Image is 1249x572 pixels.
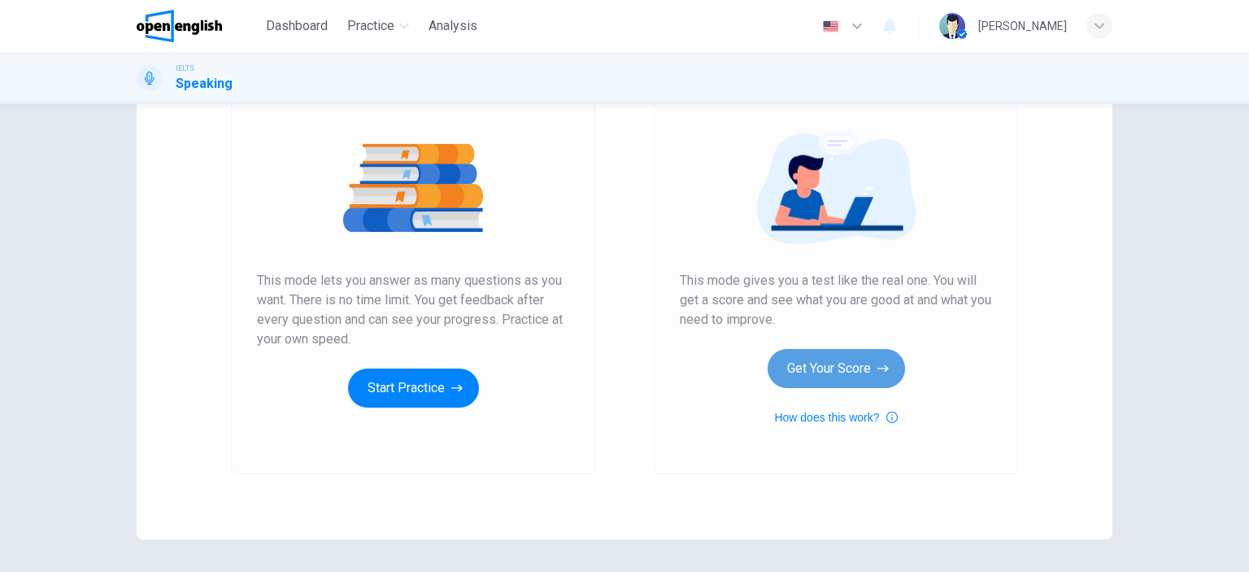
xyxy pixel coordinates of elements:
[257,271,569,349] span: This mode lets you answer as many questions as you want. There is no time limit. You get feedback...
[939,13,965,39] img: Profile picture
[137,10,259,42] a: OpenEnglish logo
[680,271,992,330] span: This mode gives you a test like the real one. You will get a score and see what you are good at a...
[347,16,394,36] span: Practice
[422,11,484,41] button: Analysis
[266,16,328,36] span: Dashboard
[429,16,477,36] span: Analysis
[820,20,841,33] img: en
[774,408,897,427] button: How does this work?
[348,369,479,408] button: Start Practice
[768,349,905,388] button: Get Your Score
[137,10,222,42] img: OpenEnglish logo
[176,63,194,74] span: IELTS
[341,11,416,41] button: Practice
[259,11,334,41] button: Dashboard
[176,74,233,94] h1: Speaking
[978,16,1067,36] div: [PERSON_NAME]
